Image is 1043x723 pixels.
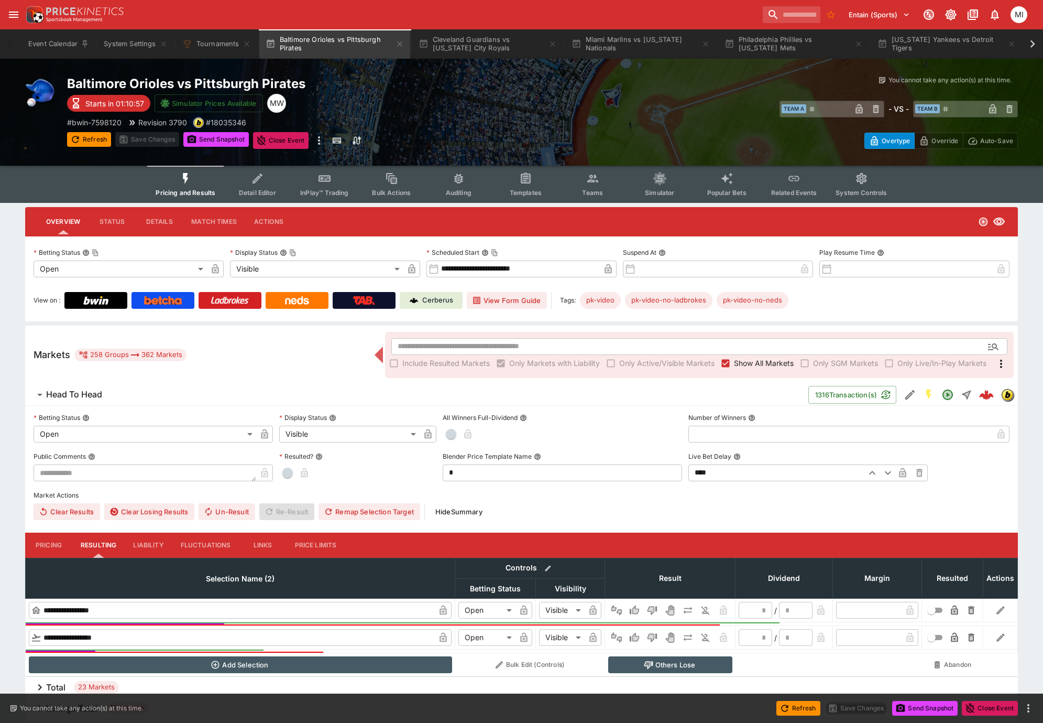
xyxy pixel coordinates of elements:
[25,75,59,109] img: baseball.png
[608,629,625,646] button: Not Set
[644,629,661,646] button: Lose
[199,503,255,520] span: Un-Result
[915,104,940,113] span: Team B
[458,629,515,646] div: Open
[82,249,90,256] button: Betting StatusCopy To Clipboard
[822,6,839,23] button: No Bookmarks
[941,5,960,24] button: Toggle light/dark mode
[543,582,598,595] span: Visibility
[892,701,958,716] button: Send Snapshot
[679,602,696,619] button: Push
[625,292,712,309] div: Betting Target: cerberus
[962,701,1018,716] button: Close Event
[412,29,563,59] button: Cleveland Guardians vs [US_STATE] City Royals
[279,413,327,422] p: Display Status
[864,133,1018,149] div: Start From
[539,602,585,619] div: Visible
[279,426,420,443] div: Visible
[34,452,86,461] p: Public Comments
[34,292,60,309] label: View on :
[978,217,989,227] svg: Open
[34,261,207,277] div: Open
[888,103,909,114] h6: - VS -
[864,133,915,149] button: Overtype
[443,452,532,461] p: Blender Price Template Name
[582,189,603,197] span: Teams
[230,261,403,277] div: Visible
[211,296,249,305] img: Ladbrokes
[771,189,817,197] span: Related Events
[315,453,323,460] button: Resulted?
[619,358,715,369] span: Only Active/Visible Markets
[97,29,173,59] button: System Settings
[560,292,576,309] label: Tags:
[901,385,919,404] button: Edit Detail
[319,503,420,520] button: Remap Selection Target
[888,75,1012,85] p: You cannot take any action(s) at this time.
[976,384,997,405] a: 8c43b702-f916-4417-9835-4d4d2cc1a235
[985,5,1004,24] button: Notifications
[79,349,182,361] div: 258 Groups 362 Markets
[733,453,741,460] button: Live Bet Delay
[34,503,100,520] button: Clear Results
[993,215,1005,228] svg: Visible
[1002,389,1013,401] img: bwin
[136,209,183,234] button: Details
[29,656,452,673] button: Add Selection
[882,135,910,146] p: Overtype
[1007,3,1030,26] button: michael.wilczynski
[644,602,661,619] button: Lose
[38,209,89,234] button: Overview
[836,189,887,197] span: System Controls
[138,117,187,128] p: Revision 3790
[842,6,916,23] button: Select Tenant
[510,189,542,197] span: Templates
[46,7,124,15] img: PriceKinetics
[941,389,954,401] svg: Open
[774,632,777,643] div: /
[979,387,994,402] div: 8c43b702-f916-4417-9835-4d4d2cc1a235
[897,358,986,369] span: Only Live/In-Play Markets
[605,558,735,598] th: Result
[623,248,656,257] p: Suspend At
[662,629,678,646] button: Void
[155,94,263,112] button: Simulator Prices Available
[426,248,479,257] p: Scheduled Start
[279,452,313,461] p: Resulted?
[259,29,410,59] button: Baltimore Orioles vs Pittsburgh Pirates
[402,358,490,369] span: Include Resulted Markets
[183,132,249,147] button: Send Snapshot
[608,656,732,673] button: Others Lose
[931,135,958,146] p: Override
[125,533,172,558] button: Liability
[983,558,1018,598] th: Actions
[774,605,777,616] div: /
[72,533,125,558] button: Resulting
[194,118,203,127] img: bwin.png
[46,389,102,400] h6: Head To Head
[458,656,602,673] button: Bulk Edit (Controls)
[871,29,1022,59] button: [US_STATE] Yankees vs Detroit Tigers
[980,135,1013,146] p: Auto-Save
[458,582,532,595] span: Betting Status
[300,189,348,197] span: InPlay™ Trading
[446,189,471,197] span: Auditing
[763,6,820,23] input: search
[813,358,878,369] span: Only SGM Markets
[193,117,204,128] div: bwin
[520,414,527,422] button: All Winners Full-Dividend
[34,349,70,361] h5: Markets
[34,488,1009,503] label: Market Actions
[748,414,755,422] button: Number of Winners
[74,682,119,693] span: 23 Markets
[509,358,600,369] span: Only Markets with Liability
[443,413,518,422] p: All Winners Full-Dividend
[147,166,895,203] div: Event type filters
[963,133,1018,149] button: Auto-Save
[267,94,286,113] div: Michael Wilczynski
[259,503,314,520] span: Re-Result
[922,558,983,598] th: Resulted
[289,249,297,256] button: Copy To Clipboard
[735,558,833,598] th: Dividend
[410,296,418,305] img: Cerberus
